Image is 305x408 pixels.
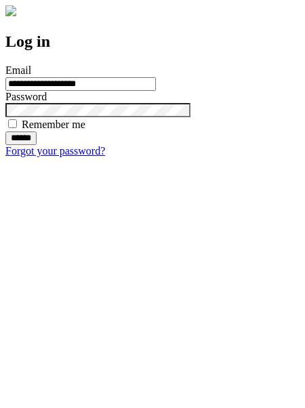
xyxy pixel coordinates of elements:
label: Remember me [22,119,85,130]
a: Forgot your password? [5,145,105,157]
label: Password [5,91,47,102]
label: Email [5,64,31,76]
img: logo-4e3dc11c47720685a147b03b5a06dd966a58ff35d612b21f08c02c0306f2b779.png [5,5,16,16]
h2: Log in [5,33,300,51]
